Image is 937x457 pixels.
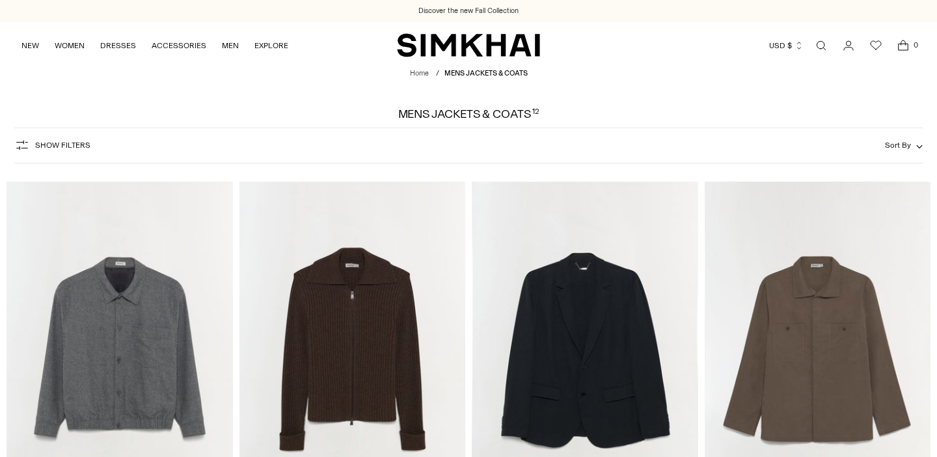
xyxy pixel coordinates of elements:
[835,33,862,59] a: Go to the account page
[910,39,921,51] span: 0
[444,69,528,77] span: MENS JACKETS & COATS
[100,31,136,60] a: DRESSES
[21,31,39,60] a: NEW
[863,33,889,59] a: Wishlist
[885,141,911,150] span: Sort By
[410,68,528,79] nav: breadcrumbs
[808,33,834,59] a: Open search modal
[418,6,519,16] a: Discover the new Fall Collection
[35,141,90,150] span: Show Filters
[410,69,429,77] a: Home
[397,33,540,58] a: SIMKHAI
[254,31,288,60] a: EXPLORE
[885,138,923,152] button: Sort By
[14,135,90,156] button: Show Filters
[532,108,539,120] div: 12
[769,31,804,60] button: USD $
[398,108,539,120] h1: MENS JACKETS & COATS
[222,31,239,60] a: MEN
[55,31,85,60] a: WOMEN
[890,33,916,59] a: Open cart modal
[436,68,439,79] div: /
[152,31,206,60] a: ACCESSORIES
